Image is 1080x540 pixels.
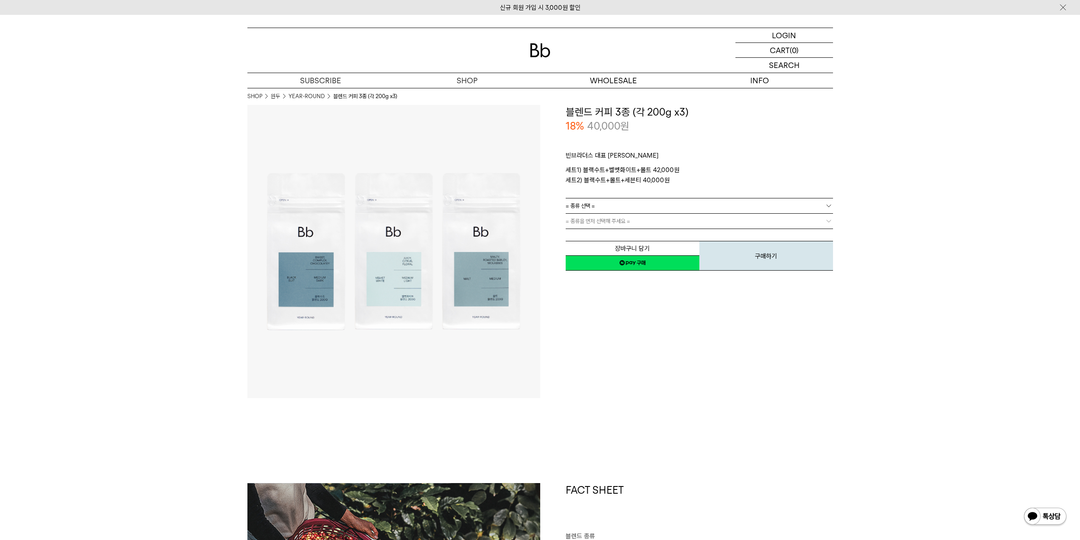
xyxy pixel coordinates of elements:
[500,4,581,11] a: 신규 회원 가입 시 3,000원 할인
[566,532,595,540] span: 블렌드 종류
[566,105,833,119] h3: 블렌드 커피 3종 (각 200g x3)
[735,28,833,43] a: LOGIN
[566,214,630,229] span: = 종류을 먼저 선택해 주세요 =
[699,241,833,271] button: 구매하기
[1023,507,1067,527] img: 카카오톡 채널 1:1 채팅 버튼
[735,43,833,58] a: CART (0)
[566,165,833,185] p: 세트1) 블랙수트+벨벳화이트+몰트 42,000원 세트2) 블랙수트+몰트+세븐티 40,000원
[566,241,699,256] button: 장바구니 담기
[566,483,833,532] h1: FACT SHEET
[770,43,790,57] p: CART
[566,119,584,133] p: 18%
[247,105,540,398] img: 블렌드 커피 3종 (각 200g x3)
[247,92,262,101] a: SHOP
[333,92,397,101] li: 블렌드 커피 3종 (각 200g x3)
[247,73,394,88] a: SUBSCRIBE
[540,73,687,88] p: WHOLESALE
[620,120,629,132] span: 원
[530,43,550,57] img: 로고
[769,58,799,73] p: SEARCH
[566,198,595,213] span: = 종류 선택 =
[394,73,540,88] a: SHOP
[566,255,699,271] a: 새창
[790,43,799,57] p: (0)
[271,92,280,101] a: 원두
[687,73,833,88] p: INFO
[289,92,325,101] a: YEAR-ROUND
[772,28,796,42] p: LOGIN
[587,119,629,133] p: 40,000
[566,150,833,165] p: 빈브라더스 대표 [PERSON_NAME]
